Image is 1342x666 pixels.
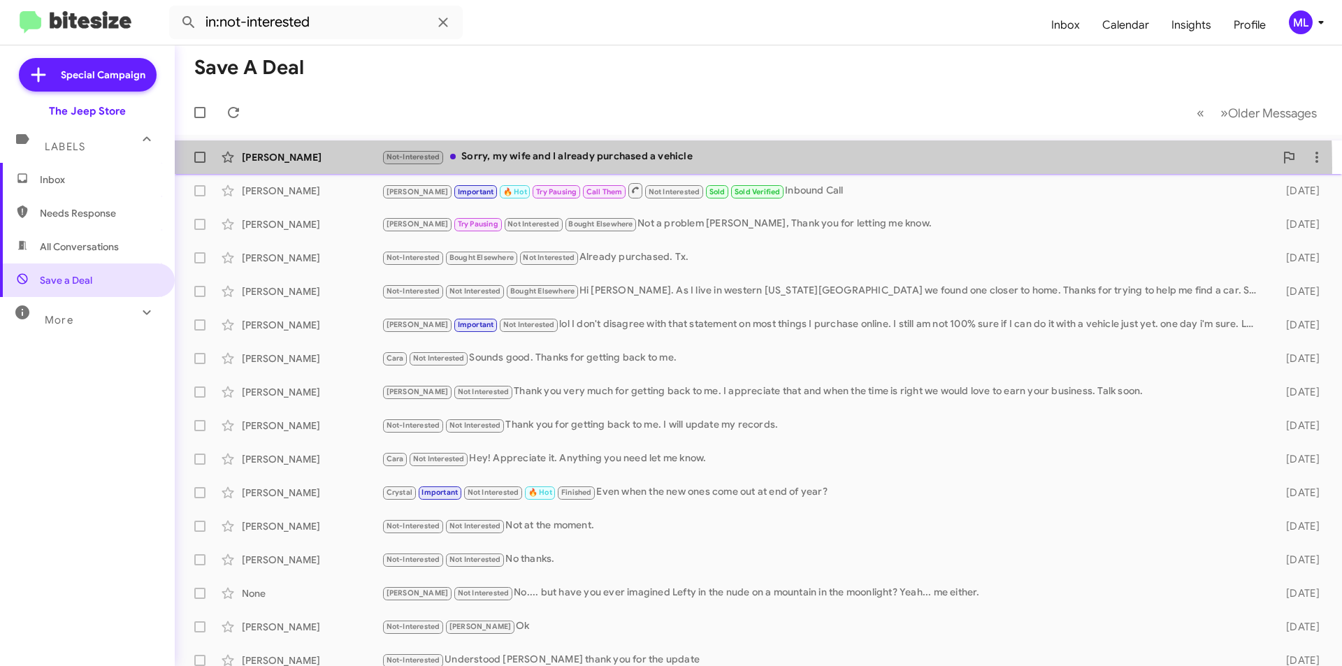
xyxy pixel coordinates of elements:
[387,421,440,430] span: Not-Interested
[1264,251,1331,265] div: [DATE]
[528,488,552,497] span: 🔥 Hot
[387,521,440,530] span: Not-Interested
[382,484,1264,500] div: Even when the new ones come out at end of year?
[649,187,700,196] span: Not Interested
[1228,106,1317,121] span: Older Messages
[387,320,449,329] span: [PERSON_NAME]
[536,187,577,196] span: Try Pausing
[1264,284,1331,298] div: [DATE]
[1197,104,1204,122] span: «
[242,385,382,399] div: [PERSON_NAME]
[387,253,440,262] span: Not-Interested
[413,354,465,363] span: Not Interested
[382,551,1264,567] div: No thanks.
[1188,99,1213,127] button: Previous
[1264,620,1331,634] div: [DATE]
[1264,553,1331,567] div: [DATE]
[382,283,1264,299] div: Hi [PERSON_NAME]. As I live in western [US_STATE][GEOGRAPHIC_DATA] we found one closer to home. T...
[449,555,501,564] span: Not Interested
[387,555,440,564] span: Not-Interested
[242,318,382,332] div: [PERSON_NAME]
[387,656,440,665] span: Not-Interested
[413,454,465,463] span: Not Interested
[1264,452,1331,466] div: [DATE]
[1160,5,1222,45] span: Insights
[242,486,382,500] div: [PERSON_NAME]
[382,249,1264,266] div: Already purchased. Tx.
[586,187,623,196] span: Call Them
[382,182,1264,199] div: Inbound Call
[242,251,382,265] div: [PERSON_NAME]
[382,618,1264,635] div: Ok
[1277,10,1327,34] button: ML
[468,488,519,497] span: Not Interested
[507,219,559,229] span: Not Interested
[40,173,159,187] span: Inbox
[1264,519,1331,533] div: [DATE]
[1289,10,1313,34] div: ML
[387,622,440,631] span: Not-Interested
[49,104,126,118] div: The Jeep Store
[523,253,575,262] span: Not Interested
[242,419,382,433] div: [PERSON_NAME]
[387,187,449,196] span: [PERSON_NAME]
[1264,318,1331,332] div: [DATE]
[40,240,119,254] span: All Conversations
[382,216,1264,232] div: Not a problem [PERSON_NAME], Thank you for letting me know.
[242,217,382,231] div: [PERSON_NAME]
[510,287,575,296] span: Bought Elsewhere
[709,187,726,196] span: Sold
[382,384,1264,400] div: Thank you very much for getting back to me. I appreciate that and when the time is right we would...
[242,586,382,600] div: None
[1091,5,1160,45] a: Calendar
[242,184,382,198] div: [PERSON_NAME]
[458,387,510,396] span: Not Interested
[735,187,781,196] span: Sold Verified
[242,519,382,533] div: [PERSON_NAME]
[387,152,440,161] span: Not-Interested
[387,387,449,396] span: [PERSON_NAME]
[1040,5,1091,45] a: Inbox
[1264,352,1331,365] div: [DATE]
[387,588,449,598] span: [PERSON_NAME]
[382,451,1264,467] div: Hey! Appreciate it. Anything you need let me know.
[449,622,512,631] span: [PERSON_NAME]
[503,320,555,329] span: Not Interested
[1264,385,1331,399] div: [DATE]
[561,488,592,497] span: Finished
[382,417,1264,433] div: Thank you for getting back to me. I will update my records.
[169,6,463,39] input: Search
[387,354,404,363] span: Cara
[61,68,145,82] span: Special Campaign
[242,284,382,298] div: [PERSON_NAME]
[242,620,382,634] div: [PERSON_NAME]
[1264,486,1331,500] div: [DATE]
[458,219,498,229] span: Try Pausing
[242,352,382,365] div: [PERSON_NAME]
[242,150,382,164] div: [PERSON_NAME]
[242,452,382,466] div: [PERSON_NAME]
[503,187,527,196] span: 🔥 Hot
[458,320,494,329] span: Important
[382,585,1264,601] div: No.... but have you ever imagined Lefty in the nude on a mountain in the moonlight? Yeah... me ei...
[449,287,501,296] span: Not Interested
[387,287,440,296] span: Not-Interested
[194,57,304,79] h1: Save a Deal
[40,273,92,287] span: Save a Deal
[387,219,449,229] span: [PERSON_NAME]
[382,149,1275,165] div: Sorry, my wife and I already purchased a vehicle
[45,140,85,153] span: Labels
[449,421,501,430] span: Not Interested
[387,454,404,463] span: Cara
[1212,99,1325,127] button: Next
[421,488,458,497] span: Important
[449,253,514,262] span: Bought Elsewhere
[568,219,633,229] span: Bought Elsewhere
[1222,5,1277,45] a: Profile
[1264,217,1331,231] div: [DATE]
[1264,586,1331,600] div: [DATE]
[1264,184,1331,198] div: [DATE]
